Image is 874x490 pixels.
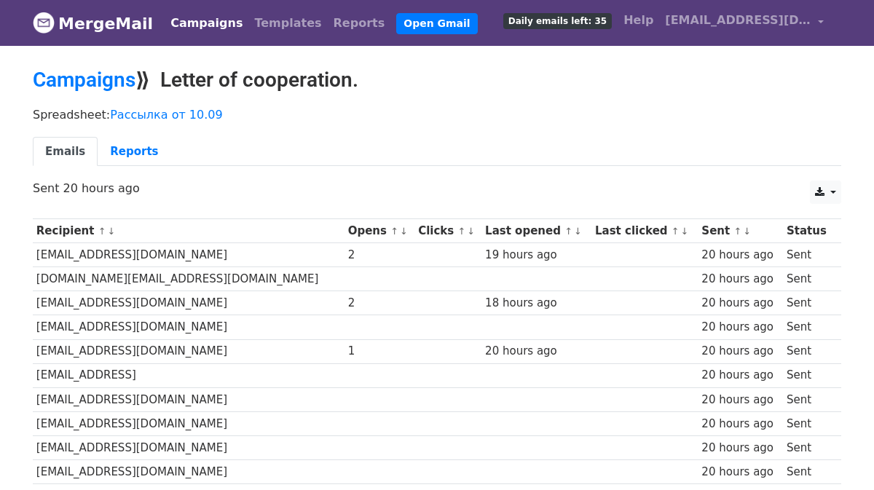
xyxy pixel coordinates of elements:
a: ↓ [681,226,689,237]
span: [EMAIL_ADDRESS][DOMAIN_NAME] [665,12,811,29]
h2: ⟫ Letter of cooperation. [33,68,841,92]
th: Clicks [414,219,481,243]
a: ↓ [400,226,408,237]
td: [EMAIL_ADDRESS][DOMAIN_NAME] [33,315,345,339]
div: 19 hours ago [485,247,588,264]
td: Sent [783,339,833,363]
td: [EMAIL_ADDRESS] [33,363,345,387]
td: [EMAIL_ADDRESS][DOMAIN_NAME] [33,387,345,411]
div: 20 hours ago [701,392,779,408]
a: ↑ [564,226,572,237]
a: ↓ [743,226,751,237]
a: ↓ [574,226,582,237]
a: MergeMail [33,8,153,39]
a: ↑ [672,226,680,237]
a: Emails [33,137,98,167]
div: 1 [348,343,412,360]
th: Sent [698,219,784,243]
a: Help [618,6,659,35]
a: ↑ [733,226,741,237]
div: 20 hours ago [701,319,779,336]
th: Status [783,219,833,243]
td: Sent [783,267,833,291]
a: ↓ [107,226,115,237]
td: [EMAIL_ADDRESS][DOMAIN_NAME] [33,435,345,459]
p: Sent 20 hours ago [33,181,841,196]
div: 20 hours ago [701,271,779,288]
td: [EMAIL_ADDRESS][DOMAIN_NAME] [33,243,345,267]
th: Last clicked [591,219,698,243]
td: [DOMAIN_NAME][EMAIL_ADDRESS][DOMAIN_NAME] [33,267,345,291]
td: Sent [783,411,833,435]
a: ↑ [457,226,465,237]
div: 20 hours ago [485,343,588,360]
th: Opens [345,219,414,243]
a: Campaigns [33,68,135,92]
td: Sent [783,435,833,459]
div: 20 hours ago [701,440,779,457]
a: Daily emails left: 35 [497,6,618,35]
td: Sent [783,291,833,315]
span: Daily emails left: 35 [503,13,612,29]
td: [EMAIL_ADDRESS][DOMAIN_NAME] [33,291,345,315]
a: ↑ [98,226,106,237]
th: Recipient [33,219,345,243]
td: Sent [783,460,833,484]
div: 20 hours ago [701,343,779,360]
td: Sent [783,363,833,387]
a: Templates [248,9,327,38]
td: [EMAIL_ADDRESS][DOMAIN_NAME] [33,339,345,363]
div: 2 [348,247,412,264]
a: Reports [98,137,170,167]
div: 20 hours ago [701,367,779,384]
div: 20 hours ago [701,416,779,432]
a: Рассылка от 10.09 [110,108,222,122]
div: 18 hours ago [485,295,588,312]
div: 2 [348,295,412,312]
td: Sent [783,243,833,267]
a: [EMAIL_ADDRESS][DOMAIN_NAME] [659,6,830,40]
a: Campaigns [165,9,248,38]
a: Reports [328,9,391,38]
a: Open Gmail [396,13,477,34]
td: [EMAIL_ADDRESS][DOMAIN_NAME] [33,460,345,484]
div: 20 hours ago [701,464,779,481]
img: MergeMail logo [33,12,55,33]
a: ↓ [467,226,475,237]
a: ↑ [390,226,398,237]
div: 20 hours ago [701,295,779,312]
td: [EMAIL_ADDRESS][DOMAIN_NAME] [33,411,345,435]
th: Last opened [481,219,591,243]
div: 20 hours ago [701,247,779,264]
td: Sent [783,315,833,339]
td: Sent [783,387,833,411]
p: Spreadsheet: [33,107,841,122]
